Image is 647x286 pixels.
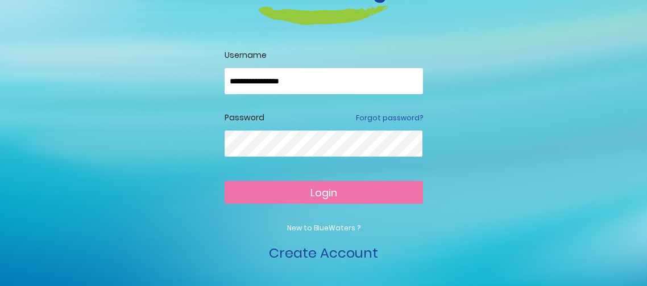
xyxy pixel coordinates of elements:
button: Login [225,181,423,204]
label: Username [225,49,423,61]
a: Create Account [269,243,378,262]
span: Login [310,186,337,200]
p: New to BlueWaters ? [225,223,423,233]
img: login-heading-border.png [259,6,389,25]
label: Password [225,112,264,124]
a: Forgot password? [356,113,423,123]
